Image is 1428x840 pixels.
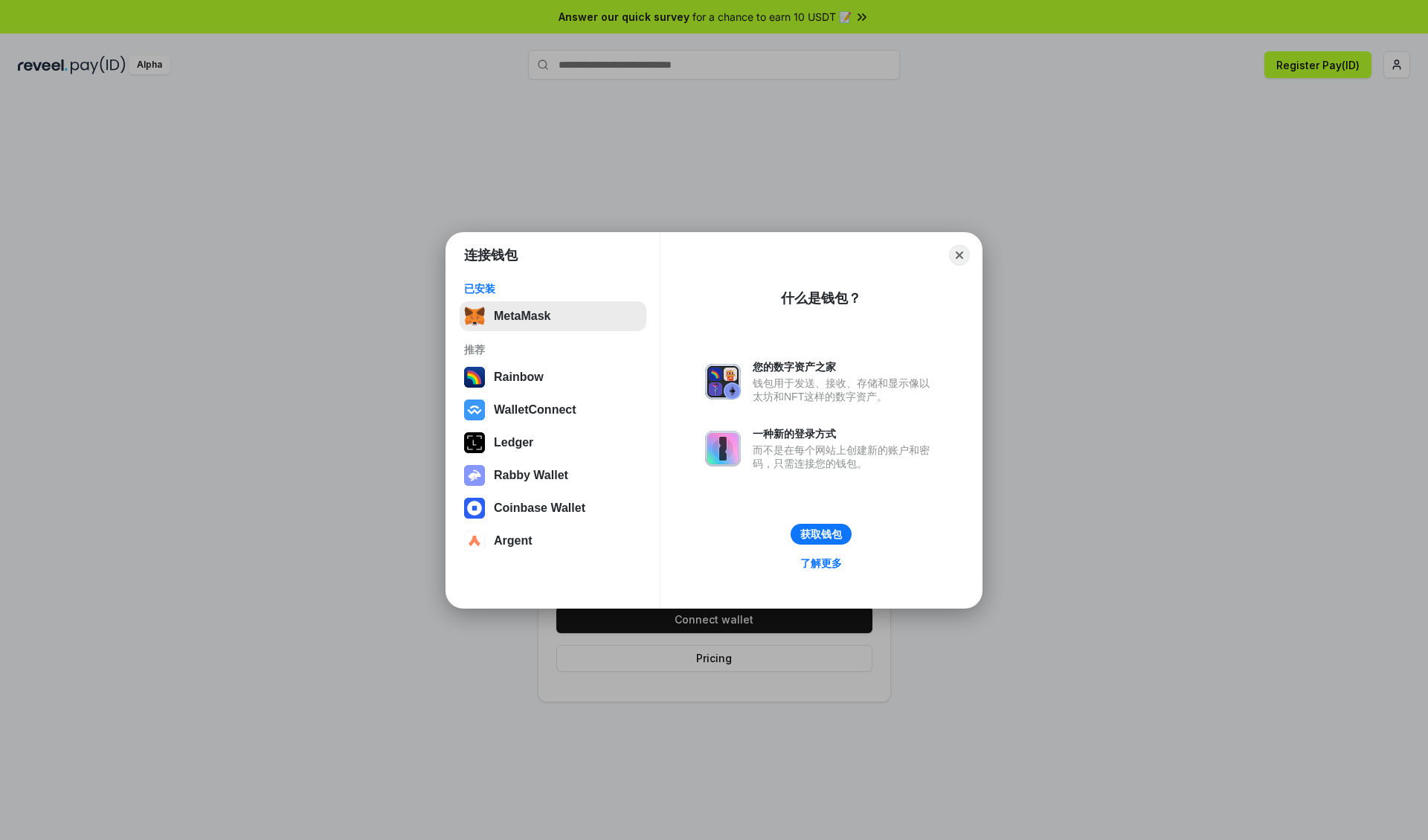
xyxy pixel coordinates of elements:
[464,306,485,327] img: svg+xml,%3Csvg%20fill%3D%22none%22%20height%3D%2233%22%20viewBox%3D%220%200%2035%2033%22%20width%...
[464,498,485,519] img: svg+xml,%3Csvg%20width%3D%2228%22%20height%3D%2228%22%20viewBox%3D%220%200%2028%2028%22%20fill%3D...
[494,436,533,449] div: Ledger
[460,493,646,523] button: Coinbase Wallet
[791,554,851,573] a: 了解更多
[464,465,485,486] img: svg+xml,%3Csvg%20xmlns%3D%22http%3A%2F%2Fwww.w3.org%2F2000%2Fsvg%22%20fill%3D%22none%22%20viewBox...
[460,362,646,392] button: Rainbow
[464,246,518,264] h1: 连接钱包
[949,245,970,266] button: Close
[753,376,937,403] div: 钱包用于发送、接收、存储和显示像以太坊和NFT这样的数字资产。
[753,427,937,440] div: 一种新的登录方式
[460,461,646,490] button: Rabby Wallet
[494,371,544,384] div: Rainbow
[460,428,646,458] button: Ledger
[800,557,842,570] div: 了解更多
[464,343,642,356] div: 推荐
[460,395,646,425] button: WalletConnect
[464,282,642,295] div: 已安装
[464,530,485,551] img: svg+xml,%3Csvg%20width%3D%2228%22%20height%3D%2228%22%20viewBox%3D%220%200%2028%2028%22%20fill%3D...
[460,526,646,556] button: Argent
[464,432,485,453] img: svg+xml,%3Csvg%20xmlns%3D%22http%3A%2F%2Fwww.w3.org%2F2000%2Fsvg%22%20width%3D%2228%22%20height%3...
[791,524,852,545] button: 获取钱包
[705,364,741,400] img: svg+xml,%3Csvg%20xmlns%3D%22http%3A%2F%2Fwww.w3.org%2F2000%2Fsvg%22%20fill%3D%22none%22%20viewBox...
[800,528,842,541] div: 获取钱包
[781,289,861,307] div: 什么是钱包？
[464,400,485,420] img: svg+xml,%3Csvg%20width%3D%2228%22%20height%3D%2228%22%20viewBox%3D%220%200%2028%2028%22%20fill%3D...
[494,469,568,482] div: Rabby Wallet
[494,534,533,548] div: Argent
[705,431,741,467] img: svg+xml,%3Csvg%20xmlns%3D%22http%3A%2F%2Fwww.w3.org%2F2000%2Fsvg%22%20fill%3D%22none%22%20viewBox...
[753,360,937,373] div: 您的数字资产之家
[494,403,576,417] div: WalletConnect
[494,501,585,515] div: Coinbase Wallet
[464,367,485,388] img: svg+xml,%3Csvg%20width%3D%22120%22%20height%3D%22120%22%20viewBox%3D%220%200%20120%20120%22%20fil...
[460,301,646,331] button: MetaMask
[753,443,937,470] div: 而不是在每个网站上创建新的账户和密码，只需连接您的钱包。
[494,310,550,323] div: MetaMask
